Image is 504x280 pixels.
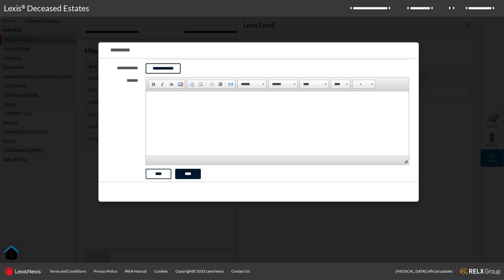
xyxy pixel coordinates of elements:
[150,263,172,280] a: Cookies
[121,263,150,280] a: PAIA Manual
[3,245,19,261] button: Open Resource Center
[21,3,27,14] p: ®
[46,263,90,280] a: Terms and Conditions
[172,263,227,280] a: Copyright© 2025 LexisNexis
[460,268,500,275] img: RELX_logo.65c3eebe.png
[227,263,254,280] a: Contact Us
[392,263,457,280] a: [MEDICAL_DATA] official updates
[90,263,121,280] a: Privacy Policy
[4,267,42,276] img: LexisNexis_logo.0024414d.png
[6,6,256,13] body: Editor, editor1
